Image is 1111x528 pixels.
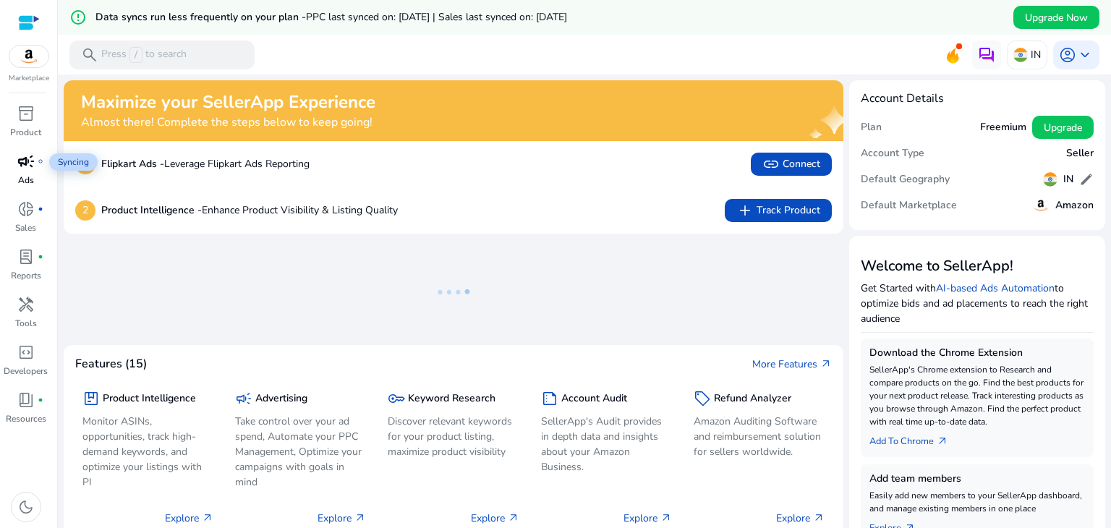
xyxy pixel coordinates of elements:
[17,498,35,516] span: dark_mode
[869,363,1085,428] p: SellerApp's Chrome extension to Research and compare products on the go. Find the best products f...
[861,174,950,186] h5: Default Geography
[660,512,672,524] span: arrow_outward
[1032,116,1094,139] button: Upgrade
[980,122,1026,134] h5: Freemium
[861,122,882,134] h5: Plan
[18,174,34,187] p: Ads
[861,257,1094,275] h3: Welcome to SellerApp!
[1031,42,1041,67] p: IN
[101,203,398,218] p: Enhance Product Visibility & Listing Quality
[81,116,375,129] h4: Almost there! Complete the steps below to keep going!
[1032,197,1050,214] img: amazon.svg
[861,281,1094,326] p: Get Started with to optimize bids and ad placements to reach the right audience
[17,200,35,218] span: donut_small
[1055,200,1094,212] h5: Amazon
[17,296,35,313] span: handyman
[869,489,1085,515] p: Easily add new members to your SellerApp dashboard, and manage existing members in one place
[725,199,832,222] button: addTrack Product
[165,511,213,526] p: Explore
[81,46,98,64] span: search
[1013,48,1028,62] img: in.svg
[354,512,366,524] span: arrow_outward
[1066,148,1094,160] h5: Seller
[623,511,672,526] p: Explore
[101,203,202,217] b: Product Intelligence -
[736,202,820,219] span: Track Product
[508,512,519,524] span: arrow_outward
[235,414,366,490] p: Take control over your ad spend, Automate your PPC Management, Optimize your campaigns with goals...
[1044,120,1082,135] span: Upgrade
[235,390,252,407] span: campaign
[813,512,825,524] span: arrow_outward
[38,254,43,260] span: fiber_manual_record
[15,221,36,234] p: Sales
[861,92,944,106] h4: Account Details
[69,9,87,26] mat-icon: error_outline
[95,12,567,24] h5: Data syncs run less frequently on your plan -
[17,105,35,122] span: inventory_2
[541,414,672,474] p: SellerApp's Audit provides in depth data and insights about your Amazon Business.
[471,511,519,526] p: Explore
[82,390,100,407] span: package
[752,357,832,372] a: More Featuresarrow_outward
[202,512,213,524] span: arrow_outward
[541,390,558,407] span: summarize
[9,46,48,67] img: amazon.svg
[762,156,820,173] span: Connect
[751,153,832,176] button: linkConnect
[776,511,825,526] p: Explore
[388,414,519,459] p: Discover relevant keywords for your product listing, maximize product visibility
[81,92,375,113] h2: Maximize your SellerApp Experience
[694,414,825,459] p: Amazon Auditing Software and reimbursement solution for sellers worldwide.
[762,156,780,173] span: link
[388,390,405,407] span: key
[10,126,41,139] p: Product
[1079,172,1094,187] span: edit
[869,428,960,448] a: Add To Chrome
[937,435,948,447] span: arrow_outward
[936,281,1055,295] a: AI-based Ads Automation
[736,202,754,219] span: add
[1025,10,1088,25] span: Upgrade Now
[38,206,43,212] span: fiber_manual_record
[9,73,49,84] p: Marketplace
[408,393,495,405] h5: Keyword Research
[694,390,711,407] span: sell
[869,473,1085,485] h5: Add team members
[103,393,196,405] h5: Product Intelligence
[714,393,791,405] h5: Refund Analyzer
[4,365,48,378] p: Developers
[49,153,98,171] span: Syncing
[101,157,164,171] b: Flipkart Ads -
[17,153,35,170] span: campaign
[318,511,366,526] p: Explore
[75,200,95,221] p: 2
[75,357,147,371] h4: Features (15)
[1063,174,1073,186] h5: IN
[561,393,627,405] h5: Account Audit
[38,158,43,164] span: fiber_manual_record
[11,269,41,282] p: Reports
[1013,6,1099,29] button: Upgrade Now
[1076,46,1094,64] span: keyboard_arrow_down
[101,156,310,171] p: Leverage Flipkart Ads Reporting
[82,414,213,490] p: Monitor ASINs, opportunities, track high-demand keywords, and optimize your listings with PI
[17,248,35,265] span: lab_profile
[6,412,46,425] p: Resources
[15,317,37,330] p: Tools
[820,358,832,370] span: arrow_outward
[1043,172,1057,187] img: in.svg
[129,47,142,63] span: /
[17,344,35,361] span: code_blocks
[38,397,43,403] span: fiber_manual_record
[101,47,187,63] p: Press to search
[306,10,567,24] span: PPC last synced on: [DATE] | Sales last synced on: [DATE]
[869,347,1085,359] h5: Download the Chrome Extension
[861,148,924,160] h5: Account Type
[255,393,307,405] h5: Advertising
[1059,46,1076,64] span: account_circle
[861,200,957,212] h5: Default Marketplace
[17,391,35,409] span: book_4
